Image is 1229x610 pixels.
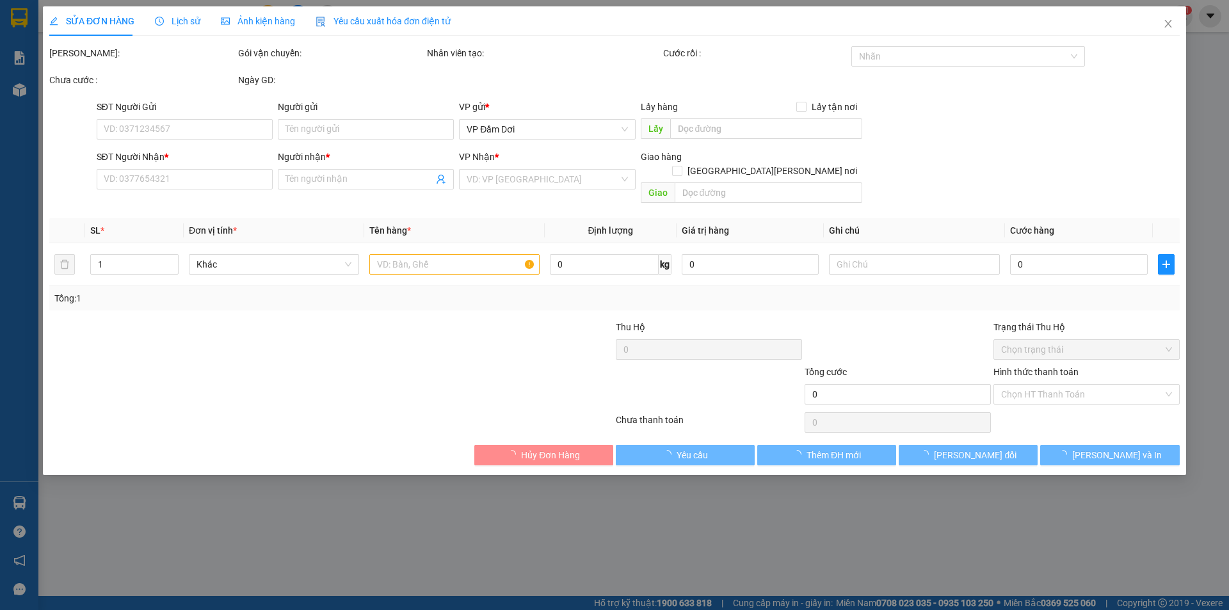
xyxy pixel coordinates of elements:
span: Thu Hộ [616,322,645,332]
label: Hình thức thanh toán [993,367,1079,377]
span: [PERSON_NAME] đổi [935,448,1017,462]
div: Trạng thái Thu Hộ [993,320,1180,334]
span: SL [90,225,100,236]
span: clock-circle [155,17,164,26]
button: Hủy Đơn Hàng [474,445,613,465]
span: Yêu cầu [677,448,708,462]
span: loading [920,450,935,459]
input: VD: Bàn, Ghế [369,254,540,275]
span: Tên hàng [369,225,411,236]
span: Thêm ĐH mới [807,448,861,462]
span: loading [663,450,677,459]
span: Lấy hàng [641,102,678,112]
span: Giao [641,182,675,203]
div: Ngày GD: [238,73,424,87]
span: Ảnh kiện hàng [221,16,295,26]
button: [PERSON_NAME] và In [1041,445,1180,465]
div: SĐT Người Nhận [97,150,273,164]
span: kg [659,254,671,275]
div: Nhân viên tạo: [427,46,661,60]
span: [GEOGRAPHIC_DATA][PERSON_NAME] nơi [682,164,862,178]
div: Chưa cước : [49,73,236,87]
img: icon [316,17,326,27]
span: VP Đầm Dơi [467,120,628,139]
input: Dọc đường [670,118,862,139]
span: Tổng cước [805,367,847,377]
div: Người nhận [278,150,454,164]
span: Chọn trạng thái [1001,340,1172,359]
div: Chưa thanh toán [614,413,803,435]
span: loading [507,450,521,459]
div: Tổng: 1 [54,291,474,305]
button: plus [1158,254,1175,275]
input: Dọc đường [675,182,862,203]
span: Yêu cầu xuất hóa đơn điện tử [316,16,451,26]
span: [PERSON_NAME] và In [1072,448,1162,462]
span: SỬA ĐƠN HÀNG [49,16,134,26]
span: Khác [197,255,351,274]
div: VP gửi [460,100,636,114]
span: VP Nhận [460,152,495,162]
span: picture [221,17,230,26]
button: [PERSON_NAME] đổi [899,445,1038,465]
span: edit [49,17,58,26]
span: Lấy tận nơi [807,100,862,114]
span: loading [1058,450,1072,459]
button: Close [1150,6,1186,42]
span: Lấy [641,118,670,139]
div: Cước rồi : [663,46,849,60]
span: Hủy Đơn Hàng [521,448,580,462]
input: Ghi Chú [830,254,1000,275]
span: Giá trị hàng [682,225,729,236]
span: Đơn vị tính [189,225,237,236]
th: Ghi chú [824,218,1005,243]
span: loading [792,450,807,459]
div: Gói vận chuyển: [238,46,424,60]
div: Người gửi [278,100,454,114]
span: Định lượng [588,225,634,236]
div: SĐT Người Gửi [97,100,273,114]
span: Lịch sử [155,16,200,26]
button: Thêm ĐH mới [757,445,896,465]
span: Cước hàng [1010,225,1054,236]
button: delete [54,254,75,275]
span: Giao hàng [641,152,682,162]
button: Yêu cầu [616,445,755,465]
span: plus [1159,259,1174,269]
div: [PERSON_NAME]: [49,46,236,60]
span: close [1163,19,1173,29]
span: user-add [437,174,447,184]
